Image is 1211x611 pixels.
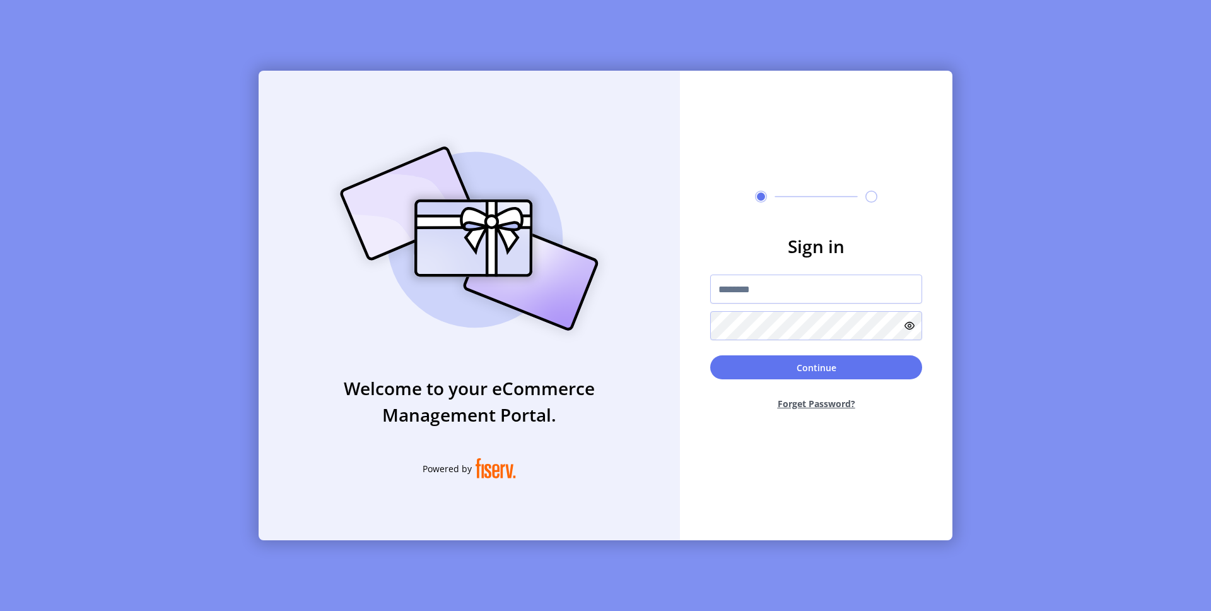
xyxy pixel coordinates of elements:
[259,375,680,428] h3: Welcome to your eCommerce Management Portal.
[321,133,617,345] img: card_Illustration.svg
[423,462,472,475] span: Powered by
[710,387,922,420] button: Forget Password?
[710,355,922,379] button: Continue
[710,233,922,259] h3: Sign in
